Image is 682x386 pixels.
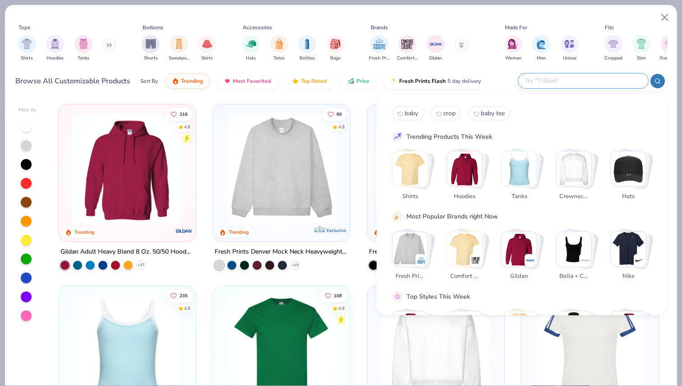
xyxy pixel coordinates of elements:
img: Fresh Prints Image [373,37,386,51]
img: Tanks [502,151,537,186]
img: Skirts Image [202,39,212,49]
img: Hoodies [447,151,482,186]
button: Stack Card Button Casual [610,311,652,364]
div: 4.8 [338,305,345,312]
div: Filter By [18,107,37,114]
div: 4.8 [184,305,191,312]
span: Hoodies [46,55,64,62]
img: Totes Image [274,39,284,49]
button: Stack Card Button Nike [610,231,652,284]
div: filter for Men [532,35,550,62]
div: Top Styles This Week [406,291,470,301]
input: Try "T-Shirt" [524,76,642,86]
button: Stack Card Button Comfort Colors [447,231,488,284]
button: filter button [18,35,36,62]
button: baby0 [392,106,424,120]
div: filter for Bags [327,35,345,62]
button: filter button [604,35,622,62]
button: filter button [46,35,64,62]
img: Bags Image [330,39,340,49]
img: Slim Image [636,39,646,49]
img: Comfort Colors Image [401,37,414,51]
img: Shirts [392,151,428,186]
img: Fresh Prints [392,231,428,266]
img: f5d85501-0dbb-4ee4-b115-c08fa3845d83 [222,114,341,223]
img: Shirts Image [22,39,32,49]
span: Unisex [563,55,576,62]
button: baby tee2 [468,106,510,120]
div: filter for Cropped [604,35,622,62]
img: Nike [611,231,646,266]
span: Skirts [201,55,213,62]
span: 5 day delivery [447,76,481,86]
span: Hoodies [450,192,479,201]
span: Comfort Colors [450,272,479,281]
button: filter button [561,35,579,62]
span: Bags [330,55,341,62]
img: 01756b78-01f6-4cc6-8d8a-3c30c1a0c8ac [68,114,187,223]
img: Preppy [556,311,591,346]
button: filter button [142,35,160,62]
button: Fresh Prints Flash5 day delivery [383,73,488,89]
div: Accessories [243,23,272,32]
span: Shirts [395,192,424,201]
span: Hats [613,192,643,201]
img: Fresh Prints [417,255,426,264]
div: filter for Shorts [142,35,160,62]
button: Stack Card Button Hats [610,151,652,204]
button: Price [341,73,376,89]
button: filter button [427,35,445,62]
button: Top Rated [285,73,333,89]
div: Fits [605,23,614,32]
img: Gildan Image [429,37,442,51]
span: Fresh Prints [395,272,424,281]
div: filter for Skirts [198,35,216,62]
button: Most Favorited [217,73,278,89]
img: Women Image [508,39,518,49]
button: Stack Card Button Crewnecks [556,151,597,204]
img: party_popper.gif [393,212,401,220]
button: Stack Card Button Sportswear [447,311,488,364]
img: Gildan logo [175,222,193,240]
img: Cropped Image [608,39,618,49]
img: Comfort Colors [471,255,480,264]
div: filter for Hats [242,35,260,62]
img: Hats Image [246,39,256,49]
button: filter button [74,35,92,62]
div: filter for Totes [270,35,288,62]
span: Tanks [78,55,89,62]
span: Gildan [504,272,534,281]
div: filter for Unisex [561,35,579,62]
button: filter button [169,35,189,62]
img: Shorts Image [146,39,156,49]
span: Shorts [144,55,158,62]
div: filter for Fresh Prints [369,35,390,62]
div: Browse All Customizable Products [15,76,130,86]
button: filter button [242,35,260,62]
img: Gildan [502,231,537,266]
span: Fresh Prints Flash [399,77,446,85]
img: Bella + Canvas [556,231,591,266]
img: Oversized Image [664,39,675,49]
div: Gildan Adult Heavy Blend 8 Oz. 50/50 Hooded Sweatshirt [60,246,194,258]
img: Nike [635,255,644,264]
img: Comfort Colors [447,231,482,266]
button: Stack Card Button Athleisure [501,311,543,364]
img: most_fav.gif [224,77,231,85]
button: Stack Card Button Fresh Prints [392,231,433,284]
img: Gildan [526,255,535,264]
img: Unisex Image [564,39,575,49]
button: Stack Card Button Preppy [556,311,597,364]
div: Bottoms [143,23,163,32]
button: filter button [327,35,345,62]
button: Stack Card Button Hoodies [447,151,488,204]
span: Sweatpants [169,55,189,62]
div: filter for Women [504,35,522,62]
span: + 37 [138,263,144,268]
button: filter button [198,35,216,62]
div: Tops [18,23,30,32]
div: Most Popular Brands right Now [406,212,498,221]
button: Like [320,289,346,302]
span: Price [356,77,369,85]
div: filter for Oversized [659,35,680,62]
